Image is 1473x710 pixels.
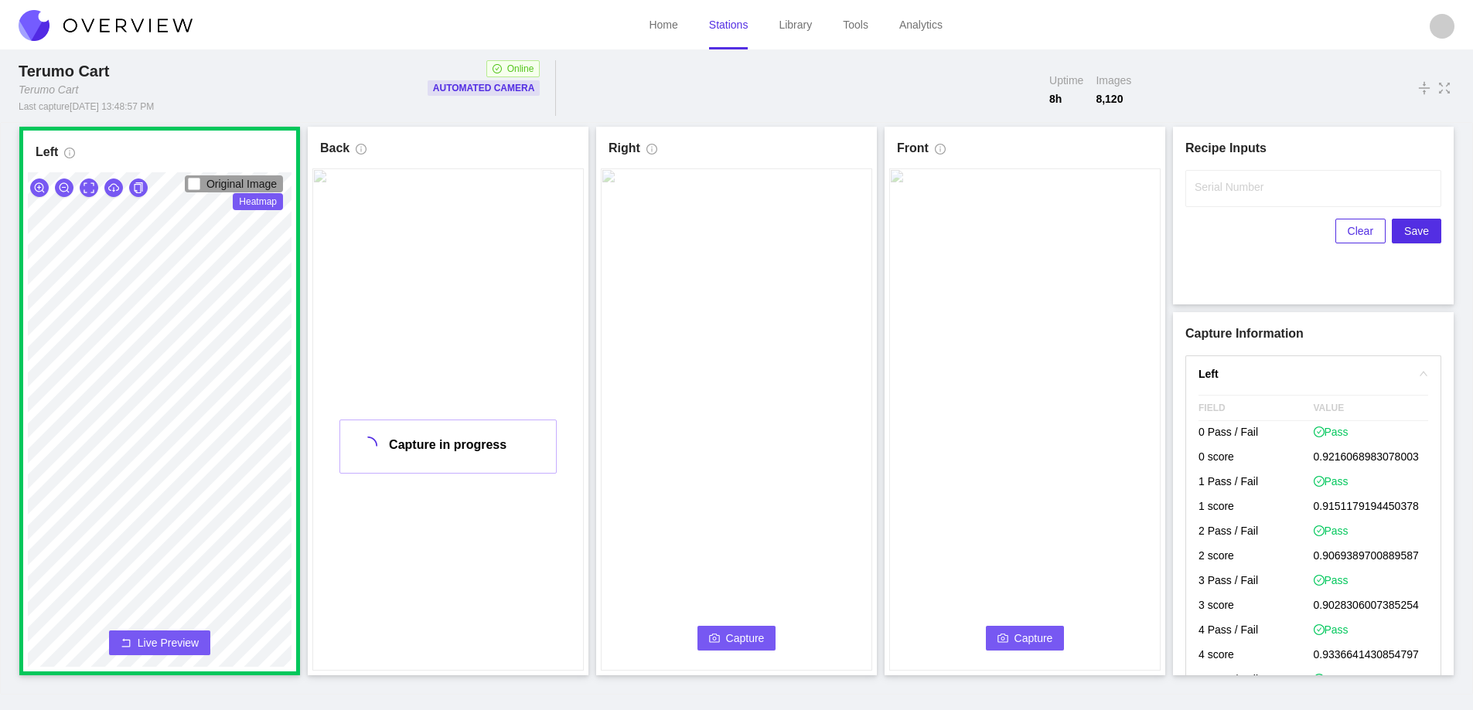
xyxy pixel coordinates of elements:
[1314,474,1349,489] span: Pass
[64,148,75,165] span: info-circle
[1314,525,1325,536] span: check-circle
[19,60,115,82] div: Terumo Cart
[899,19,943,31] a: Analytics
[1404,223,1429,239] span: Save
[359,437,377,455] span: loading
[1199,520,1314,545] p: 2 Pass / Fail
[1314,495,1429,520] p: 0.9151179194450378
[935,144,946,161] span: info-circle
[1049,91,1083,107] span: 8 h
[1392,219,1441,243] button: Save
[109,630,210,655] button: rollbackLive Preview
[609,139,640,158] h1: Right
[138,635,199,651] span: Live Preview
[19,100,154,113] div: Last capture [DATE] 13:48:57 PM
[55,178,73,197] button: zoom-out
[1419,369,1428,379] span: right
[320,139,349,158] h1: Back
[1314,594,1429,619] p: 0.9028306007385254
[1186,356,1441,392] div: rightLeft
[129,178,148,197] button: copy
[1314,671,1349,687] span: Pass
[1199,495,1314,520] p: 1 score
[1314,476,1325,487] span: check-circle
[1185,139,1441,158] h1: Recipe Inputs
[1314,622,1349,637] span: Pass
[1348,223,1373,239] span: Clear
[356,144,367,161] span: info-circle
[1314,523,1349,538] span: Pass
[1314,424,1349,440] span: Pass
[1437,80,1451,97] span: fullscreen
[389,438,506,451] span: Capture in progress
[1199,471,1314,495] p: 1 Pass / Fail
[80,178,98,197] button: expand
[646,144,657,161] span: info-circle
[206,178,277,190] span: Original Image
[507,61,534,76] span: Online
[30,178,49,197] button: zoom-in
[1199,365,1410,382] h4: Left
[697,626,776,651] button: cameraCapture
[1314,426,1325,437] span: check-circle
[121,637,131,650] span: rollback
[1014,630,1053,647] span: Capture
[1417,79,1431,97] span: vertical-align-middle
[709,19,748,31] a: Stations
[233,193,283,210] span: Heatmap
[1199,594,1314,619] p: 3 score
[1049,73,1083,88] span: Uptime
[649,19,677,31] a: Home
[1314,624,1325,635] span: check-circle
[1335,219,1386,243] button: Clear
[1199,396,1314,420] span: FIELD
[1185,324,1441,343] h1: Capture Information
[1199,569,1314,594] p: 3 Pass / Fail
[986,626,1065,651] button: cameraCapture
[897,139,929,158] h1: Front
[779,19,812,31] a: Library
[1314,575,1325,586] span: check-circle
[1199,644,1314,668] p: 4 score
[36,143,58,161] h1: Left
[19,10,193,41] img: Overview
[1199,545,1314,569] p: 2 score
[84,182,94,195] span: expand
[433,80,535,96] p: Automated Camera
[1195,179,1263,195] label: Serial Number
[108,182,119,195] span: cloud-download
[1314,446,1429,471] p: 0.9216068983078003
[1199,421,1314,446] p: 0 Pass / Fail
[1314,644,1429,668] p: 0.9336641430854797
[1314,674,1325,685] span: check-circle
[1199,619,1314,644] p: 4 Pass / Fail
[1096,73,1131,88] span: Images
[843,19,868,31] a: Tools
[493,64,502,73] span: check-circle
[1096,91,1131,107] span: 8,120
[1314,545,1429,569] p: 0.9069389700889587
[19,63,109,80] span: Terumo Cart
[1199,668,1314,693] p: 5 Pass / Fail
[19,82,78,97] div: Terumo Cart
[59,182,70,195] span: zoom-out
[1314,396,1429,420] span: VALUE
[34,182,45,195] span: zoom-in
[1199,446,1314,471] p: 0 score
[997,633,1008,645] span: camera
[726,630,765,647] span: Capture
[1314,572,1349,588] span: Pass
[709,633,720,645] span: camera
[104,178,123,197] button: cloud-download
[133,182,144,195] span: copy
